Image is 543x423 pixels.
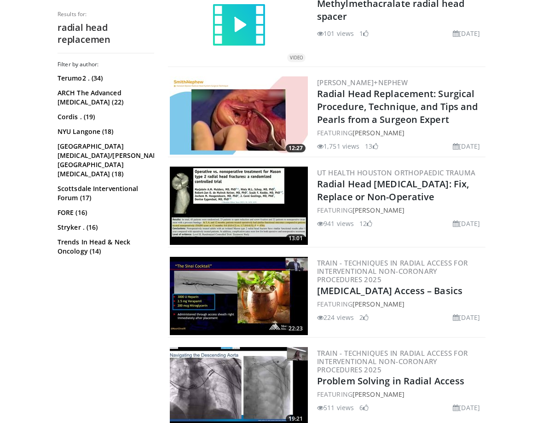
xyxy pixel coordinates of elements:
[286,415,306,423] span: 19:21
[317,219,354,228] li: 941 views
[58,142,152,179] a: [GEOGRAPHIC_DATA][MEDICAL_DATA]/[PERSON_NAME][GEOGRAPHIC_DATA][MEDICAL_DATA] (18)
[286,144,306,152] span: 12:27
[170,257,308,335] img: 0f26545a-a228-47c2-91a7-3ef3621b89fe.300x170_q85_crop-smart_upscale.jpg
[58,238,152,256] a: Trends In Head & Neck Oncology (14)
[359,313,369,322] li: 2
[170,257,308,335] a: 22:23
[352,206,404,214] a: [PERSON_NAME]
[317,29,354,38] li: 101 views
[317,403,354,412] li: 511 views
[317,87,478,126] a: Radial Head Replacement: Surgical Procedure, Technique, and Tips and Pearls from a Surgeon Expert
[352,390,404,399] a: [PERSON_NAME]
[317,141,359,151] li: 1,751 views
[352,128,404,137] a: [PERSON_NAME]
[58,112,152,122] a: Cordis . (19)
[317,313,354,322] li: 224 views
[453,313,480,322] li: [DATE]
[317,348,468,374] a: TRAIN - Techniques in Radial Access for Interventional Non-coronary Procedures 2025
[453,141,480,151] li: [DATE]
[170,167,308,245] img: a54cc784-518b-4461-955e-83908bbfa341.300x170_q85_crop-smart_upscale.jpg
[317,389,484,399] div: FEATURING
[359,29,369,38] li: 1
[317,128,484,138] div: FEATURING
[170,167,308,245] a: 13:01
[286,324,306,333] span: 22:23
[317,205,484,215] div: FEATURING
[359,219,372,228] li: 12
[58,61,154,68] h3: Filter by author:
[453,219,480,228] li: [DATE]
[286,234,306,243] span: 13:01
[170,76,308,155] a: 12:27
[317,178,469,203] a: Radial Head [MEDICAL_DATA]: Fix, Replace or Non-Operative
[170,76,308,155] img: 1bfbf475-1298-47bf-af05-4575a82d75bb.300x170_q85_crop-smart_upscale.jpg
[317,258,468,284] a: TRAIN - Techniques in Radial Access for Interventional Non-coronary Procedures 2025
[58,223,152,232] a: Stryker . (16)
[352,300,404,308] a: [PERSON_NAME]
[317,78,408,87] a: [PERSON_NAME]+Nephew
[58,88,152,107] a: ARCH The Advanced [MEDICAL_DATA] (22)
[58,127,152,136] a: NYU Langone (18)
[290,55,303,61] small: VIDEO
[365,141,378,151] li: 13
[317,299,484,309] div: FEATURING
[58,11,154,18] p: Results for:
[58,22,154,46] h2: radial head replacemen
[453,403,480,412] li: [DATE]
[58,208,152,217] a: FORE (16)
[453,29,480,38] li: [DATE]
[58,184,152,203] a: Scottsdale Interventional Forum (17)
[359,403,369,412] li: 6
[317,168,475,177] a: UT Health Houston Orthopaedic Trauma
[317,375,464,387] a: Problem Solving in Radial Access
[58,74,152,83] a: Terumo2 . (34)
[317,284,462,297] a: [MEDICAL_DATA] Access – Basics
